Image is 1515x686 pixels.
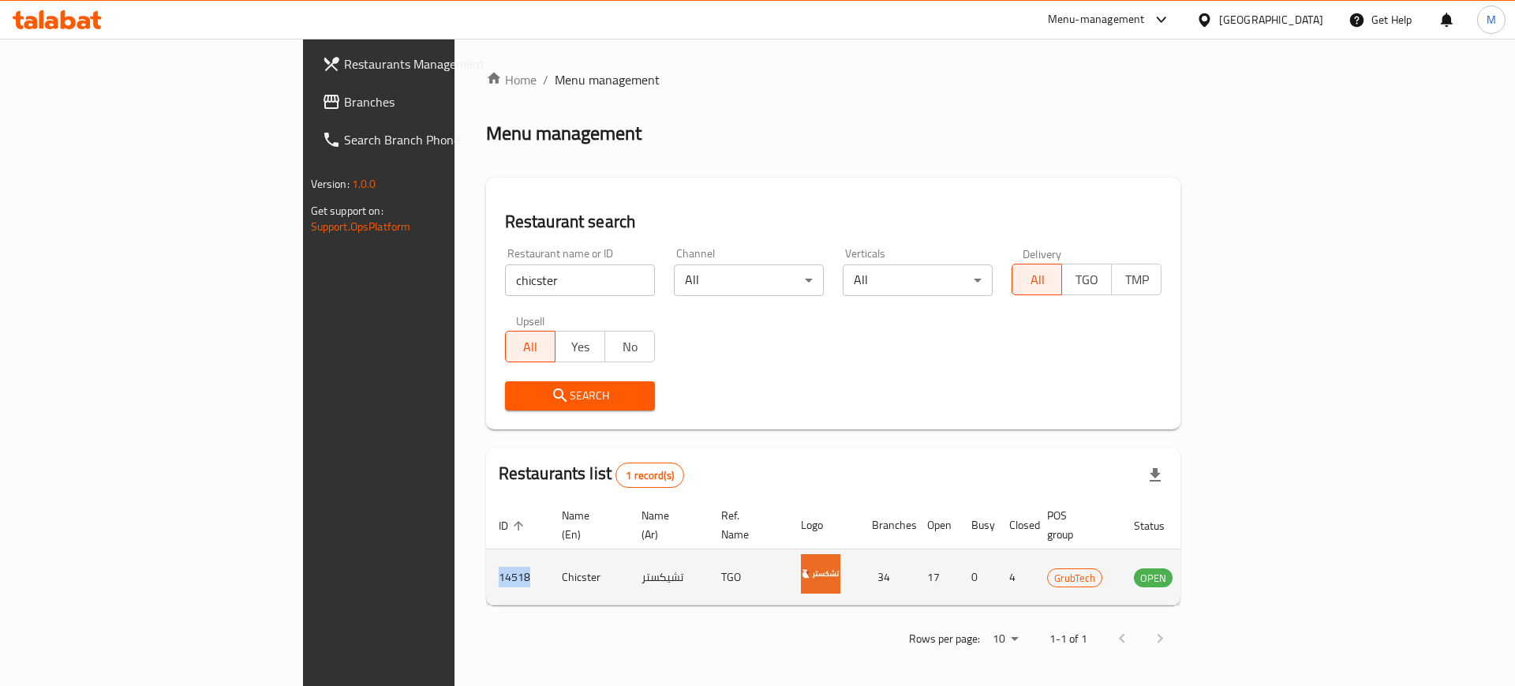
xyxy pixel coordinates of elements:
button: Yes [555,331,605,362]
td: 34 [859,549,915,605]
button: TGO [1061,264,1112,295]
span: OPEN [1134,569,1173,587]
span: Name (En) [562,506,610,544]
button: All [1012,264,1062,295]
nav: breadcrumb [486,70,1181,89]
th: Logo [788,501,859,549]
span: All [512,336,549,358]
th: Branches [859,501,915,549]
button: All [505,331,555,362]
table: enhanced table [486,501,1259,605]
h2: Restaurant search [505,210,1162,234]
td: تشيكستر [629,549,709,605]
button: Search [505,381,655,410]
th: Busy [959,501,997,549]
div: Total records count [615,463,684,488]
span: GrubTech [1048,569,1102,587]
span: All [1019,268,1056,291]
span: M [1487,11,1496,28]
img: Chicster [801,554,840,594]
span: Search [518,386,642,406]
span: Menu management [555,70,660,89]
span: Status [1134,516,1185,535]
span: Search Branch Phone [344,130,544,149]
a: Branches [309,83,556,121]
th: Closed [997,501,1034,549]
h2: Restaurants list [499,462,684,488]
input: Search for restaurant name or ID.. [505,264,655,296]
div: All [674,264,824,296]
span: Get support on: [311,201,383,221]
label: Delivery [1023,248,1062,259]
label: Upsell [516,315,545,326]
p: Rows per page: [909,629,980,649]
span: Name (Ar) [642,506,690,544]
span: No [612,336,649,358]
td: Chicster [549,549,629,605]
span: Ref. Name [721,506,769,544]
div: All [843,264,993,296]
a: Search Branch Phone [309,121,556,159]
td: TGO [709,549,788,605]
span: Restaurants Management [344,54,544,73]
span: 1.0.0 [352,174,376,194]
button: TMP [1111,264,1161,295]
span: TGO [1068,268,1105,291]
div: Rows per page: [986,628,1024,651]
span: Yes [562,336,599,358]
span: Branches [344,92,544,111]
span: TMP [1118,268,1155,291]
h2: Menu management [486,121,642,146]
div: Export file [1136,456,1174,494]
span: 1 record(s) [616,468,683,483]
td: 4 [997,549,1034,605]
div: OPEN [1134,568,1173,587]
th: Open [915,501,959,549]
a: Support.OpsPlatform [311,216,411,237]
td: 17 [915,549,959,605]
td: 0 [959,549,997,605]
div: Menu-management [1048,10,1145,29]
span: Version: [311,174,350,194]
span: ID [499,516,529,535]
button: No [604,331,655,362]
span: POS group [1047,506,1102,544]
p: 1-1 of 1 [1049,629,1087,649]
a: Restaurants Management [309,45,556,83]
div: [GEOGRAPHIC_DATA] [1219,11,1323,28]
